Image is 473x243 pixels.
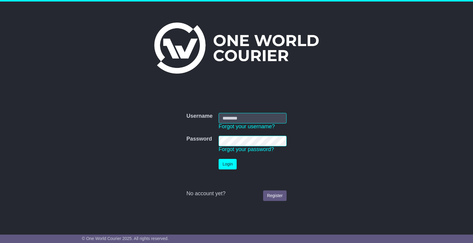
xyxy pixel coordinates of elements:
[154,23,318,74] img: One World
[219,123,275,129] a: Forgot your username?
[263,190,287,201] a: Register
[219,146,274,152] a: Forgot your password?
[186,113,213,120] label: Username
[186,190,287,197] div: No account yet?
[219,159,237,169] button: Login
[186,136,212,142] label: Password
[82,236,169,241] span: © One World Courier 2025. All rights reserved.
